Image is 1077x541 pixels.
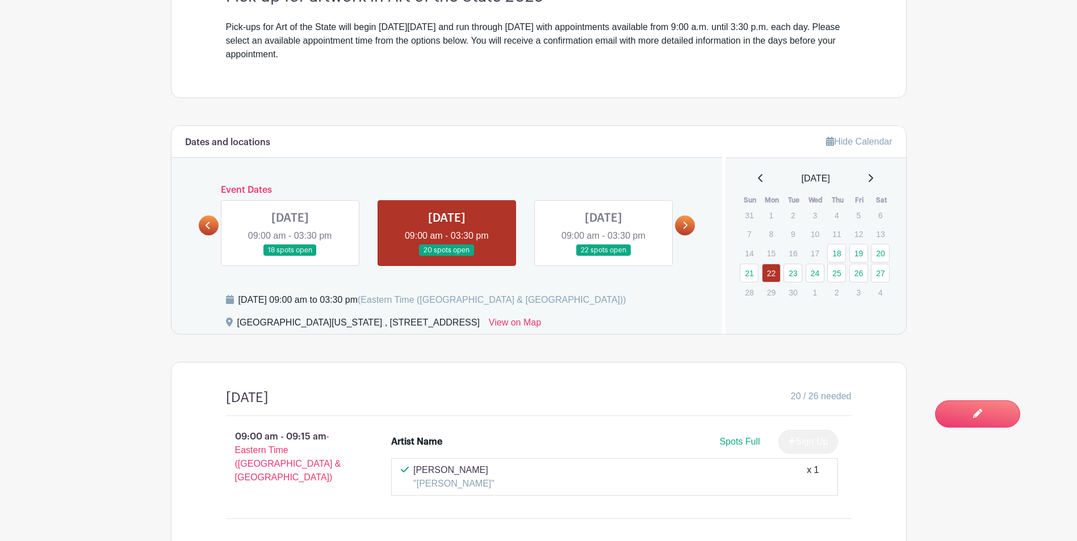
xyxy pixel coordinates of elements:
a: 25 [827,264,846,282]
p: 15 [762,244,781,262]
p: 29 [762,284,781,301]
a: 26 [849,264,868,282]
span: 20 / 26 needed [791,390,852,403]
p: 14 [740,244,758,262]
p: "[PERSON_NAME]" [413,477,495,491]
th: Fri [849,195,871,206]
p: 1 [806,284,824,301]
p: 12 [849,225,868,243]
p: 7 [740,225,758,243]
div: [GEOGRAPHIC_DATA][US_STATE] , [STREET_ADDRESS] [237,316,480,334]
span: [DATE] [802,172,830,185]
p: 11 [827,225,846,243]
a: 22 [762,264,781,282]
a: 23 [783,264,802,282]
a: 19 [849,244,868,263]
p: 4 [871,284,890,301]
th: Mon [761,195,783,206]
span: (Eastern Time ([GEOGRAPHIC_DATA] & [GEOGRAPHIC_DATA])) [358,295,626,305]
th: Sun [739,195,761,206]
p: [PERSON_NAME] [413,463,495,477]
p: 28 [740,284,758,301]
p: 30 [783,284,802,301]
p: 2 [827,284,846,301]
p: 10 [806,225,824,243]
span: Spots Full [719,437,760,446]
div: [DATE] 09:00 am to 03:30 pm [238,293,626,307]
div: Pick-ups for Art of the State will begin [DATE][DATE] and run through [DATE] with appointments av... [226,20,852,61]
a: 27 [871,264,890,282]
a: 21 [740,264,758,282]
p: 9 [783,225,802,243]
p: 3 [806,206,824,224]
th: Sat [870,195,892,206]
th: Wed [805,195,827,206]
p: 2 [783,206,802,224]
p: 3 [849,284,868,301]
th: Tue [783,195,805,206]
div: Artist Name [391,435,442,449]
p: 17 [806,244,824,262]
p: 6 [871,206,890,224]
a: 20 [871,244,890,263]
a: View on Map [489,316,541,334]
a: 24 [806,264,824,282]
p: 13 [871,225,890,243]
p: 16 [783,244,802,262]
h4: [DATE] [226,390,269,406]
a: 18 [827,244,846,263]
div: x 1 [807,463,819,491]
p: 8 [762,225,781,243]
p: 5 [849,206,868,224]
a: Hide Calendar [826,137,892,146]
p: 31 [740,206,758,224]
th: Thu [827,195,849,206]
p: 4 [827,206,846,224]
p: 1 [762,206,781,224]
span: - Eastern Time ([GEOGRAPHIC_DATA] & [GEOGRAPHIC_DATA]) [235,432,341,482]
h6: Dates and locations [185,137,270,148]
p: 09:00 am - 09:15 am [208,425,374,489]
h6: Event Dates [219,185,676,196]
